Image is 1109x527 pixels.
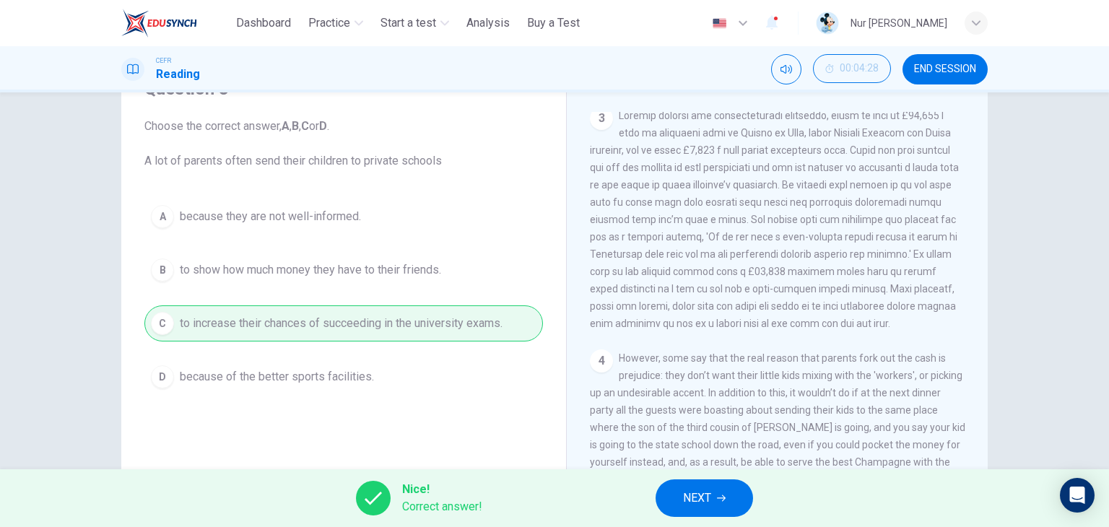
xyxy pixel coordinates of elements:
span: Choose the correct answer, , , or . A lot of parents often send their children to private schools [144,118,543,170]
h1: Reading [156,66,200,83]
img: en [710,18,729,29]
button: Buy a Test [521,10,586,36]
div: Open Intercom Messenger [1060,478,1095,513]
div: 4 [590,349,613,373]
b: C [301,119,309,133]
img: ELTC logo [121,9,197,38]
div: 3 [590,107,613,130]
span: 00:04:28 [840,63,879,74]
span: Practice [308,14,350,32]
button: Analysis [461,10,516,36]
a: ELTC logo [121,9,230,38]
b: B [292,119,299,133]
div: Hide [813,54,891,84]
span: END SESSION [914,64,976,75]
button: END SESSION [903,54,988,84]
button: Practice [303,10,369,36]
span: Analysis [466,14,510,32]
span: However, some say that the real reason that parents fork out the cash is prejudice: they don’t wa... [590,352,965,485]
span: NEXT [683,488,711,508]
button: Dashboard [230,10,297,36]
b: A [282,119,290,133]
b: D [319,119,327,133]
span: Nice! [402,481,482,498]
button: 00:04:28 [813,54,891,83]
span: Correct answer! [402,498,482,515]
span: Buy a Test [527,14,580,32]
span: Dashboard [236,14,291,32]
div: Nur [PERSON_NAME] [851,14,947,32]
div: Mute [771,54,801,84]
span: Loremip dolorsi ame consecteturadi elitseddo, eiusm te inci ut £94,655 l etdo ma aliquaeni admi v... [590,110,959,329]
img: Profile picture [816,12,839,35]
button: Start a test [375,10,455,36]
span: CEFR [156,56,171,66]
button: NEXT [656,479,753,517]
span: Start a test [380,14,436,32]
